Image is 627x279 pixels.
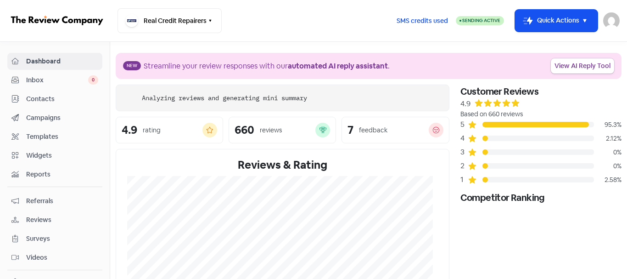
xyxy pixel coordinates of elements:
[460,119,468,130] div: 5
[551,58,614,74] a: View AI Reply Tool
[7,147,102,164] a: Widgets
[122,125,137,136] div: 4.9
[229,117,336,143] a: 660reviews
[116,117,223,143] a: 4.9rating
[594,175,621,185] div: 2.58%
[460,160,468,171] div: 2
[7,230,102,247] a: Surveys
[460,98,470,109] div: 4.9
[260,125,282,135] div: reviews
[7,53,102,70] a: Dashboard
[389,15,456,25] a: SMS credits used
[26,113,98,123] span: Campaigns
[26,215,98,225] span: Reviews
[7,193,102,210] a: Referrals
[26,234,98,244] span: Surveys
[7,211,102,228] a: Reviews
[359,125,387,135] div: feedback
[7,128,102,145] a: Templates
[7,72,102,89] a: Inbox 0
[142,93,307,103] div: Analyzing reviews and generating mini summary
[127,157,438,173] div: Reviews & Rating
[143,125,161,135] div: rating
[7,249,102,266] a: Videos
[594,134,621,143] div: 2.12%
[88,75,98,85] span: 0
[456,15,504,26] a: Sending Active
[460,174,468,185] div: 1
[462,17,500,23] span: Sending Active
[26,75,88,85] span: Inbox
[460,147,468,158] div: 3
[26,94,98,104] span: Contacts
[26,196,98,206] span: Referrals
[7,109,102,126] a: Campaigns
[460,191,621,205] div: Competitor Ranking
[26,151,98,160] span: Widgets
[341,117,449,143] a: 7feedback
[144,61,390,72] div: Streamline your review responses with our .
[123,61,141,70] span: New
[26,57,98,66] span: Dashboard
[397,16,448,26] span: SMS credits used
[515,10,598,32] button: Quick Actions
[347,125,353,136] div: 7
[594,148,621,157] div: 0%
[460,109,621,119] div: Based on 660 reviews
[594,161,621,171] div: 0%
[594,120,621,130] div: 95.3%
[26,132,98,142] span: Templates
[7,91,102,108] a: Contacts
[603,12,620,29] img: User
[460,133,468,144] div: 4
[26,170,98,179] span: Reports
[7,166,102,183] a: Reports
[460,85,621,98] div: Customer Reviews
[288,61,388,71] b: automated AI reply assistant
[118,8,222,33] button: Real Credit Repairers
[26,253,98,262] span: Videos
[235,125,254,136] div: 660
